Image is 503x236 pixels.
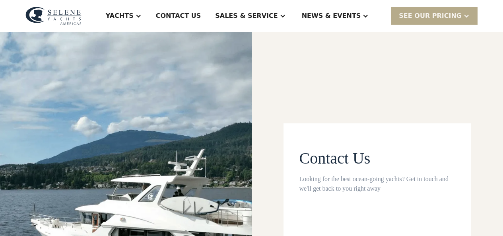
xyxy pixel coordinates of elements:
div: Sales & Service [215,11,278,21]
div: Contact US [156,11,201,21]
div: News & EVENTS [302,11,361,21]
div: Yachts [106,11,134,21]
div: SEE Our Pricing [399,11,462,21]
img: logo [25,7,82,25]
div: Looking for the best ocean-going yachts? Get in touch and we'll get back to you right away [299,174,456,193]
span: Contact Us [299,149,371,167]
